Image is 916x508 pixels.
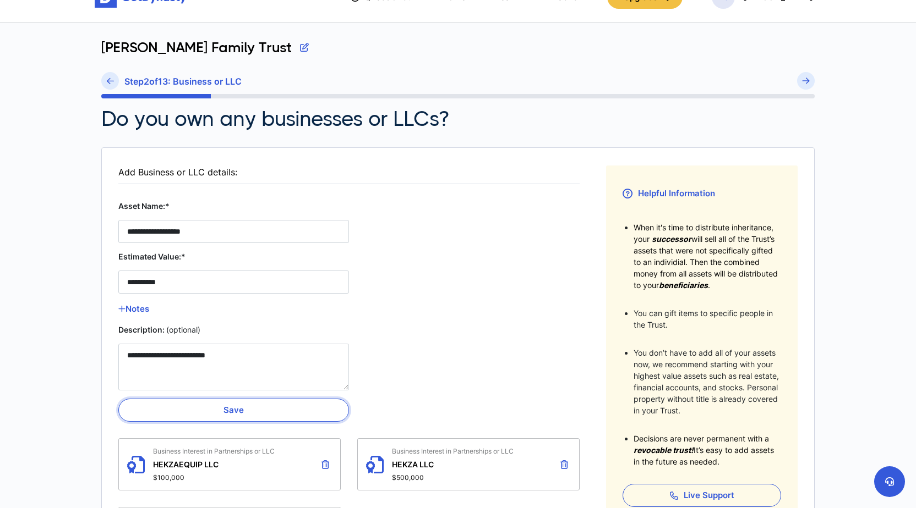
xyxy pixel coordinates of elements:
span: When it's time to distribute inheritance, your will sell all of the Trust’s assets that were not ... [634,223,778,290]
span: HEKZA LLC [392,460,514,469]
label: Estimated Value:* [118,251,349,262]
li: You don’t have to add all of your assets now, we recommend starting with your highest value asset... [634,347,781,416]
h2: Do you own any businesses or LLCs? [101,107,449,131]
span: $100,000 [153,473,275,482]
h6: Step 2 of 13 : Business or LLC [124,76,242,87]
label: Description: [118,324,349,335]
div: [PERSON_NAME] Family Trust [101,39,815,72]
span: $500,000 [392,473,514,482]
span: revocable trust! [634,445,694,455]
button: Live Support [623,484,781,507]
h3: Helpful Information [623,182,781,205]
span: Business Interest in Partnerships or LLC [153,447,275,455]
span: HEKZAEQUIP LLC [153,460,275,469]
span: beneficiaries [659,280,708,290]
span: Business Interest in Partnerships or LLC [392,447,514,455]
li: You can gift items to specific people in the Trust. [634,307,781,330]
button: Save [118,399,349,422]
span: (optional) [166,324,200,335]
span: successor [652,234,691,244]
span: Decisions are never permanent with a It’s easy to add assets in the future as needed. [634,434,774,466]
label: Asset Name:* [118,201,349,212]
div: Add Business or LLC details: [118,165,580,179]
button: Notes [118,302,349,316]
